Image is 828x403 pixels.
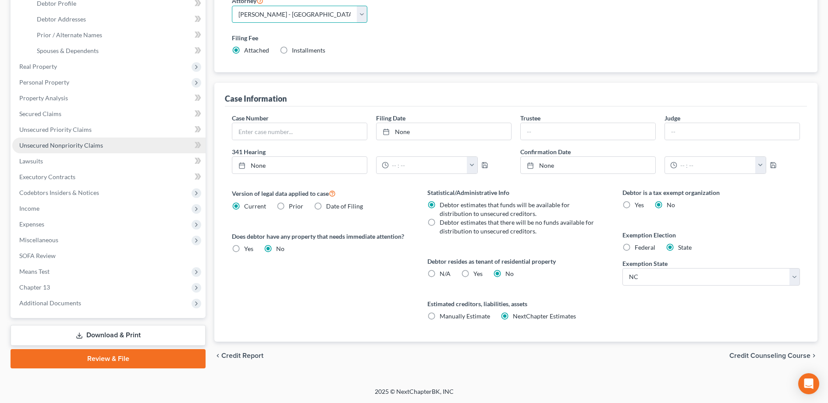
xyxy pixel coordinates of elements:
[214,352,221,359] i: chevron_left
[729,352,810,359] span: Credit Counseling Course
[37,31,102,39] span: Prior / Alternate Names
[635,201,644,209] span: Yes
[164,387,664,403] div: 2025 © NextChapterBK, INC
[19,141,103,149] span: Unsecured Nonpriority Claims
[11,349,206,368] a: Review & File
[635,244,655,251] span: Federal
[19,78,69,86] span: Personal Property
[30,27,206,43] a: Prior / Alternate Names
[37,47,99,54] span: Spouses & Dependents
[19,205,39,212] span: Income
[19,252,56,259] span: SOFA Review
[19,94,68,102] span: Property Analysis
[667,201,675,209] span: No
[232,123,367,140] input: Enter case number...
[19,236,58,244] span: Miscellaneous
[19,189,99,196] span: Codebtors Insiders & Notices
[19,110,61,117] span: Secured Claims
[516,147,804,156] label: Confirmation Date
[440,201,570,217] span: Debtor estimates that funds will be available for distribution to unsecured creditors.
[505,270,514,277] span: No
[521,123,655,140] input: --
[30,11,206,27] a: Debtor Addresses
[810,352,817,359] i: chevron_right
[677,157,756,173] input: -- : --
[665,123,800,140] input: --
[19,283,50,291] span: Chapter 13
[729,352,817,359] button: Credit Counseling Course chevron_right
[244,245,253,252] span: Yes
[427,257,605,266] label: Debtor resides as tenant of residential property
[798,373,819,394] div: Open Intercom Messenger
[473,270,483,277] span: Yes
[244,202,266,210] span: Current
[19,299,81,307] span: Additional Documents
[440,312,490,320] span: Manually Estimate
[12,106,206,122] a: Secured Claims
[232,33,800,42] label: Filing Fee
[440,219,594,235] span: Debtor estimates that there will be no funds available for distribution to unsecured creditors.
[376,113,405,123] label: Filing Date
[214,352,263,359] button: chevron_left Credit Report
[622,259,668,268] label: Exemption State
[232,157,367,173] a: None
[276,245,284,252] span: No
[513,312,576,320] span: NextChapter Estimates
[389,157,467,173] input: -- : --
[12,169,206,185] a: Executory Contracts
[19,173,75,180] span: Executory Contracts
[225,93,287,104] div: Case Information
[427,299,605,308] label: Estimated creditors, liabilities, assets
[232,232,409,241] label: Does debtor have any property that needs immediate attention?
[292,46,325,54] span: Installments
[520,113,540,123] label: Trustee
[427,188,605,197] label: Statistical/Administrative Info
[12,153,206,169] a: Lawsuits
[221,352,263,359] span: Credit Report
[232,188,409,198] label: Version of legal data applied to case
[521,157,655,173] a: None
[12,122,206,138] a: Unsecured Priority Claims
[377,123,511,140] a: None
[19,220,44,228] span: Expenses
[622,230,800,240] label: Exemption Election
[12,248,206,264] a: SOFA Review
[440,270,451,277] span: N/A
[19,126,92,133] span: Unsecured Priority Claims
[37,15,86,23] span: Debtor Addresses
[12,138,206,153] a: Unsecured Nonpriority Claims
[622,188,800,197] label: Debtor is a tax exempt organization
[19,157,43,165] span: Lawsuits
[12,90,206,106] a: Property Analysis
[665,113,680,123] label: Judge
[227,147,516,156] label: 341 Hearing
[326,202,363,210] span: Date of Filing
[289,202,303,210] span: Prior
[19,268,50,275] span: Means Test
[232,113,269,123] label: Case Number
[19,63,57,70] span: Real Property
[678,244,692,251] span: State
[30,43,206,59] a: Spouses & Dependents
[244,46,269,54] span: Attached
[11,325,206,346] a: Download & Print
